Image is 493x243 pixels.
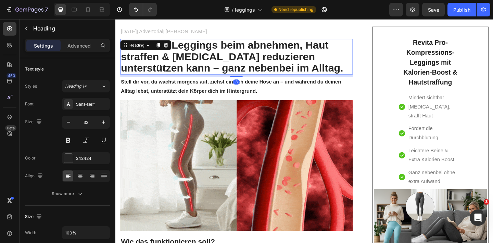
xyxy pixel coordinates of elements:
[308,20,377,75] h2: Revita Pro- Kompressions-Leggings mit Kalorien-Boost & Hautstraffung
[25,188,110,200] button: Show more
[25,117,43,127] div: Size
[232,6,233,13] span: /
[128,66,135,71] div: 8
[25,66,44,72] div: Text style
[318,138,376,158] p: Leichtere Beine & Extra Kalorien Boost
[25,83,37,89] div: Styles
[52,190,84,197] div: Show more
[428,7,439,13] span: Save
[25,155,36,161] div: Color
[6,64,257,84] p: Stell dir vor, du wachst morgens auf, ziehst einfach deine Hose an – und während du deinen Alltag...
[470,209,486,226] iframe: Intercom live chat
[5,88,258,230] a: Image Title
[25,212,43,221] div: Size
[45,5,48,14] p: 7
[115,19,493,243] iframe: Design area
[67,42,91,49] p: Advanced
[76,101,108,107] div: Sans-serif
[33,24,107,33] p: Heading
[62,227,110,239] input: Auto
[25,171,44,181] div: Align
[65,83,87,89] span: Heading 1*
[7,73,16,78] div: 450
[5,88,258,230] img: Alt Image
[62,80,110,92] button: Heading 1*
[76,155,108,162] div: 242424
[129,3,157,16] div: Undo/Redo
[25,101,34,107] div: Font
[318,162,376,182] p: Ganz nebenbei ohne extra Aufwand
[484,199,489,205] span: 3
[318,114,376,134] p: Fördert die Durchblutung
[453,6,470,13] div: Publish
[25,230,36,236] div: Width
[278,7,313,13] span: Need republishing
[3,3,51,16] button: 7
[447,3,476,16] button: Publish
[235,6,255,13] span: leggings
[5,63,258,84] div: Rich Text Editor. Editing area: main
[34,42,53,49] p: Settings
[5,125,16,131] div: Beta
[318,81,376,110] p: Mindert sichtbar [MEDICAL_DATA], strafft Haut
[422,3,445,16] button: Save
